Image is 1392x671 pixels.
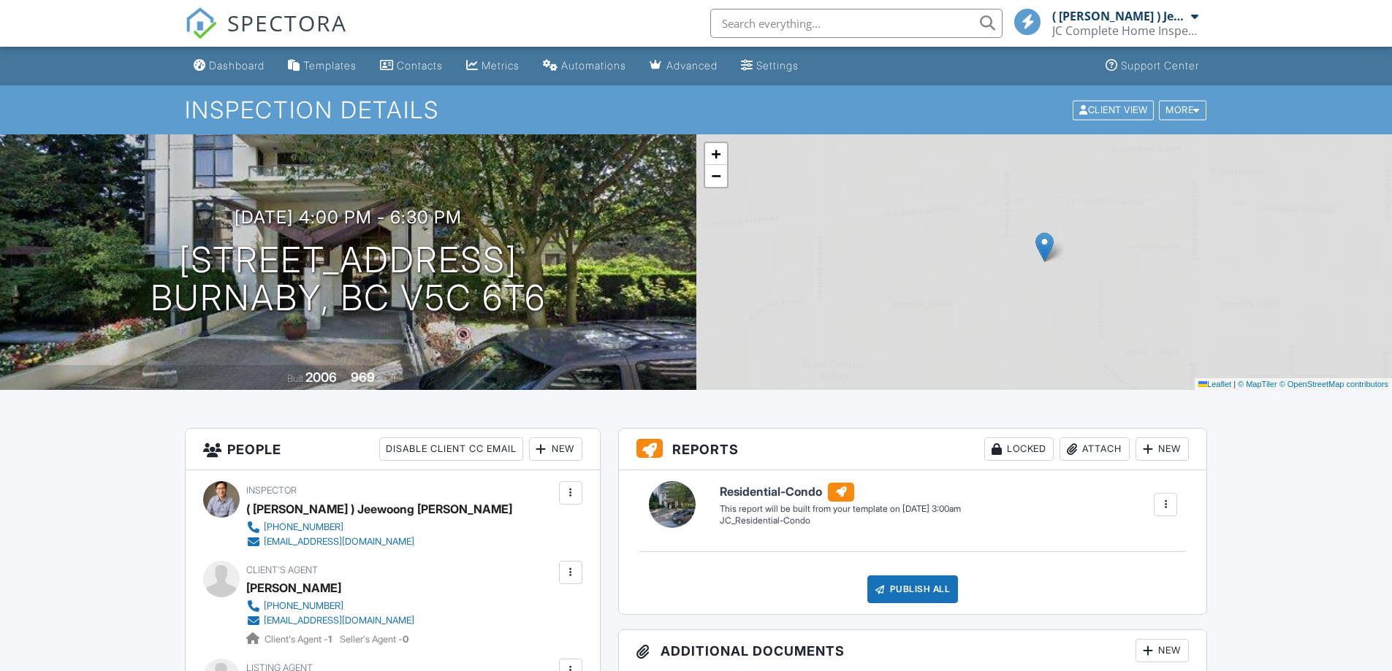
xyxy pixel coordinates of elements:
[1198,380,1231,388] a: Leaflet
[246,599,414,613] a: [PHONE_NUMBER]
[756,59,799,72] div: Settings
[377,373,398,384] span: sq. ft.
[246,577,341,599] a: [PERSON_NAME]
[1121,59,1199,72] div: Support Center
[340,634,408,645] span: Seller's Agent -
[711,145,720,163] span: +
[1052,9,1187,23] div: ( [PERSON_NAME] ) Jeewoong [PERSON_NAME]
[720,515,961,527] div: JC_Residential-Condo
[705,143,727,165] a: Zoom in
[264,536,414,548] div: [EMAIL_ADDRESS][DOMAIN_NAME]
[246,520,501,534] a: [PHONE_NUMBER]
[482,59,520,72] div: Metrics
[1073,100,1154,120] div: Client View
[720,483,961,502] h6: Residential-Condo
[185,97,1208,123] h1: Inspection Details
[460,53,525,80] a: Metrics
[710,9,1003,38] input: Search everything...
[403,634,408,645] strong: 0
[537,53,632,80] a: Automations (Basic)
[351,369,375,385] div: 969
[735,53,805,80] a: Settings
[867,575,959,603] div: Publish All
[265,634,334,645] span: Client's Agent -
[246,564,318,575] span: Client's Agent
[1071,104,1157,115] a: Client View
[1060,437,1130,461] div: Attach
[397,59,443,72] div: Contacts
[1136,639,1189,662] div: New
[1136,437,1189,461] div: New
[711,166,720,185] span: −
[246,613,414,628] a: [EMAIL_ADDRESS][DOMAIN_NAME]
[1100,53,1205,80] a: Support Center
[561,59,626,72] div: Automations
[185,7,217,39] img: The Best Home Inspection Software - Spectora
[151,241,546,318] h1: [STREET_ADDRESS] Burnaby, BC V5C 6T6
[644,53,723,80] a: Advanced
[287,373,303,384] span: Built
[720,503,961,515] div: This report will be built from your template on [DATE] 3:00am
[209,59,265,72] div: Dashboard
[328,634,332,645] strong: 1
[246,485,297,496] span: Inspector
[264,600,343,612] div: [PHONE_NUMBER]
[1052,23,1198,38] div: JC Complete Home Inspections
[188,53,270,80] a: Dashboard
[666,59,718,72] div: Advanced
[227,7,347,38] span: SPECTORA
[619,429,1207,470] h3: Reports
[1233,380,1236,388] span: |
[705,165,727,187] a: Zoom out
[235,207,462,227] h3: [DATE] 4:00 pm - 6:30 pm
[1238,380,1277,388] a: © MapTiler
[186,429,600,470] h3: People
[1035,232,1054,262] img: Marker
[374,53,449,80] a: Contacts
[984,437,1054,461] div: Locked
[282,53,362,80] a: Templates
[185,20,347,50] a: SPECTORA
[305,369,337,385] div: 2006
[303,59,357,72] div: Templates
[379,437,523,461] div: Disable Client CC Email
[1279,380,1388,388] a: © OpenStreetMap contributors
[246,534,501,549] a: [EMAIL_ADDRESS][DOMAIN_NAME]
[1159,100,1206,120] div: More
[264,615,414,626] div: [EMAIL_ADDRESS][DOMAIN_NAME]
[529,437,582,461] div: New
[246,498,512,520] div: ( [PERSON_NAME] ) Jeewoong [PERSON_NAME]
[264,521,343,533] div: [PHONE_NUMBER]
